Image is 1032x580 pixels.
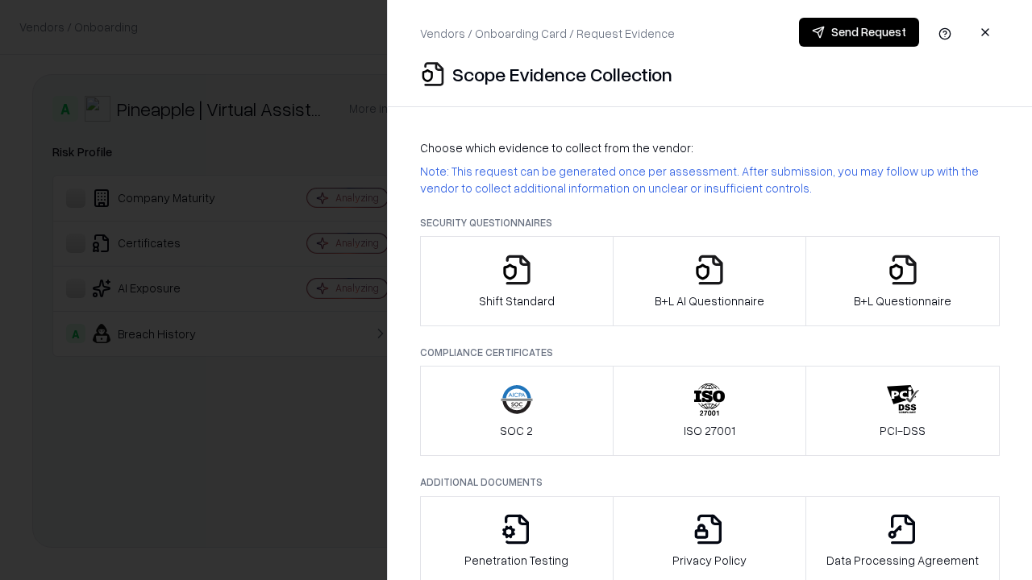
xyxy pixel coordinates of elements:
p: Additional Documents [420,475,1000,489]
p: Data Processing Agreement [826,552,979,569]
p: PCI-DSS [880,422,926,439]
p: Choose which evidence to collect from the vendor: [420,139,1000,156]
button: Shift Standard [420,236,614,326]
p: Penetration Testing [464,552,568,569]
p: ISO 27001 [684,422,735,439]
button: B+L Questionnaire [805,236,1000,326]
p: Vendors / Onboarding Card / Request Evidence [420,25,675,42]
p: Scope Evidence Collection [452,61,672,87]
p: B+L AI Questionnaire [655,292,764,309]
p: Compliance Certificates [420,346,1000,359]
p: Security Questionnaires [420,216,1000,230]
button: ISO 27001 [613,366,807,456]
p: B+L Questionnaire [854,292,951,309]
button: B+L AI Questionnaire [613,236,807,326]
p: Privacy Policy [672,552,747,569]
p: SOC 2 [500,422,533,439]
p: Note: This request can be generated once per assessment. After submission, you may follow up with... [420,163,1000,197]
button: SOC 2 [420,366,614,456]
p: Shift Standard [479,292,555,309]
button: PCI-DSS [805,366,1000,456]
button: Send Request [799,18,919,47]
